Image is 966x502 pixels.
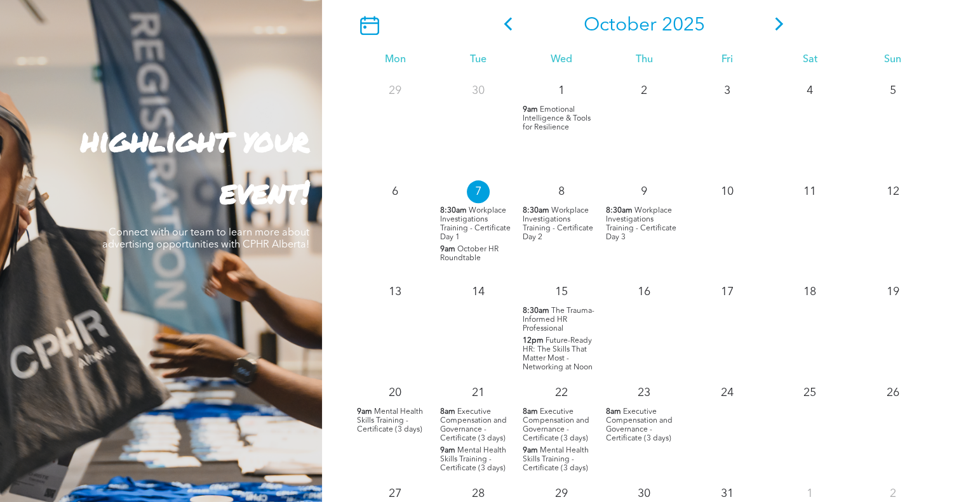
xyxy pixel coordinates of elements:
p: 21 [467,381,490,404]
span: The Trauma-Informed HR Professional [523,307,594,333]
span: 8am [606,407,621,416]
span: Executive Compensation and Governance - Certificate (3 days) [440,408,507,442]
p: 6 [384,180,406,203]
p: 18 [798,281,821,303]
span: 9am [523,446,538,455]
span: 12pm [523,336,544,345]
span: 9am [523,105,538,114]
span: 9am [440,245,455,254]
p: 26 [882,381,904,404]
p: 1 [549,79,572,102]
p: 23 [633,381,655,404]
span: Mental Health Skills Training - Certificate (3 days) [357,408,423,433]
span: October HR Roundtable [440,246,499,262]
p: 24 [716,381,739,404]
div: Mon [354,54,437,66]
p: 25 [798,381,821,404]
p: 7 [467,180,490,203]
span: 8:30am [606,206,633,215]
span: Future-Ready HR: The Skills That Matter Most - Networking at Noon [523,337,593,371]
strong: highlight your event! [81,117,309,214]
p: 4 [798,79,821,102]
p: 22 [549,381,572,404]
span: 9am [440,446,455,455]
span: Executive Compensation and Governance - Certificate (3 days) [523,408,589,442]
span: 8:30am [523,307,549,315]
span: 8am [440,407,455,416]
span: 9am [357,407,372,416]
div: Sun [851,54,934,66]
span: 8:30am [523,206,549,215]
span: October [583,16,656,35]
span: Mental Health Skills Training - Certificate (3 days) [440,447,506,472]
p: 15 [549,281,572,303]
p: 17 [716,281,739,303]
span: 2025 [661,16,704,35]
span: 8:30am [440,206,467,215]
p: 20 [384,381,406,404]
span: Executive Compensation and Governance - Certificate (3 days) [606,408,673,442]
div: Thu [603,54,686,66]
p: 3 [716,79,739,102]
p: 29 [384,79,406,102]
span: Connect with our team to learn more about advertising opportunities with CPHR Alberta! [102,228,309,250]
span: Workplace Investigations Training - Certificate Day 2 [523,207,593,241]
span: Emotional Intelligence & Tools for Resilience [523,106,591,131]
p: 11 [798,180,821,203]
span: Workplace Investigations Training - Certificate Day 1 [440,207,511,241]
span: 8am [523,407,538,416]
div: Fri [685,54,768,66]
p: 30 [467,79,490,102]
p: 19 [882,281,904,303]
p: 12 [882,180,904,203]
p: 13 [384,281,406,303]
div: Sat [768,54,852,66]
p: 5 [882,79,904,102]
div: Wed [520,54,603,66]
p: 2 [633,79,655,102]
p: 9 [633,180,655,203]
div: Tue [437,54,520,66]
p: 14 [467,281,490,303]
span: Workplace Investigations Training - Certificate Day 3 [606,207,676,241]
p: 8 [549,180,572,203]
span: Mental Health Skills Training - Certificate (3 days) [523,447,589,472]
p: 10 [716,180,739,203]
p: 16 [633,281,655,303]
